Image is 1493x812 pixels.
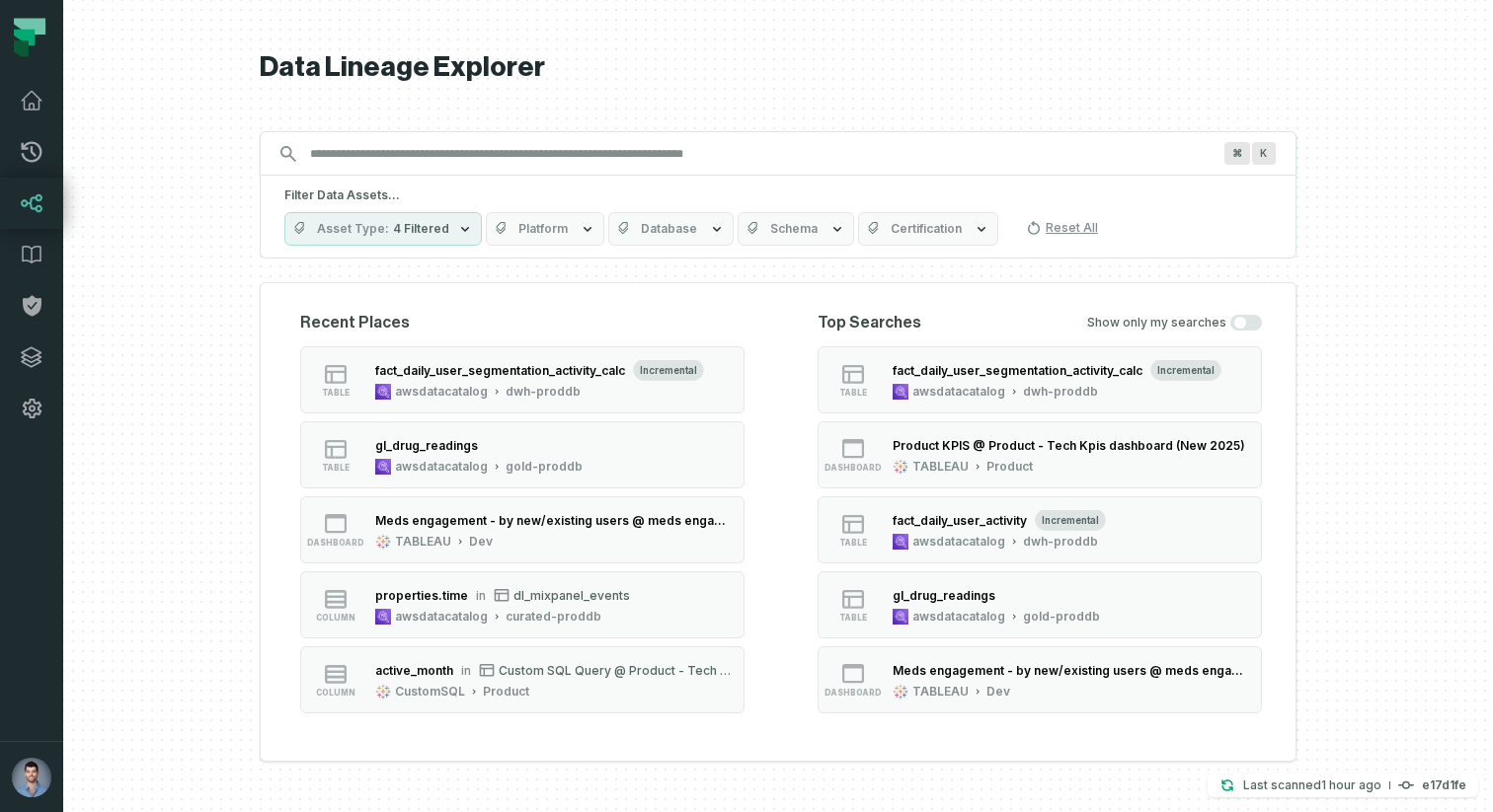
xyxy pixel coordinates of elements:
[1321,777,1381,792] relative-time: Aug 31, 2025, 10:56 AM GMT+3
[1208,774,1478,797] button: Last scanned[DATE] 10:56:06 AMe17d1fe
[1224,142,1250,165] span: Press ⌘ + K to focus the search bar
[1252,142,1276,165] span: Press ⌘ + K to focus the search bar
[1422,779,1466,791] h4: e17d1fe
[1243,775,1381,795] p: Last scanned
[260,50,1297,85] h1: Data Lineage Explorer
[12,758,51,797] img: avatar of Ori Machlis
